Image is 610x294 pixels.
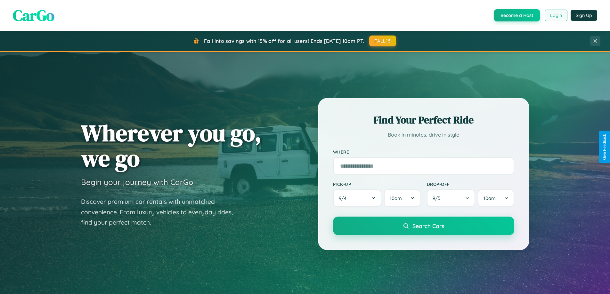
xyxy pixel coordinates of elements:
[484,195,496,201] span: 10am
[602,134,607,160] div: Give Feedback
[494,9,540,21] button: Become a Host
[81,120,262,171] h1: Wherever you go, we go
[369,36,396,46] button: FALL15
[412,222,444,229] span: Search Cars
[339,195,350,201] span: 9 / 4
[333,217,514,235] button: Search Cars
[427,189,476,207] button: 9/5
[384,189,420,207] button: 10am
[390,195,402,201] span: 10am
[333,181,420,187] label: Pick-up
[81,196,241,228] p: Discover premium car rentals with unmatched convenience. From luxury vehicles to everyday rides, ...
[545,10,567,21] button: Login
[333,113,514,127] h2: Find Your Perfect Ride
[433,195,443,201] span: 9 / 5
[333,130,514,139] p: Book in minutes, drive in style
[81,177,193,187] h3: Begin your journey with CarGo
[13,5,54,26] span: CarGo
[333,149,514,155] label: Where
[478,189,514,207] button: 10am
[333,189,382,207] button: 9/4
[571,10,597,21] button: Sign Up
[427,181,514,187] label: Drop-off
[204,38,364,44] span: Fall into savings with 15% off for all users! Ends [DATE] 10am PT.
